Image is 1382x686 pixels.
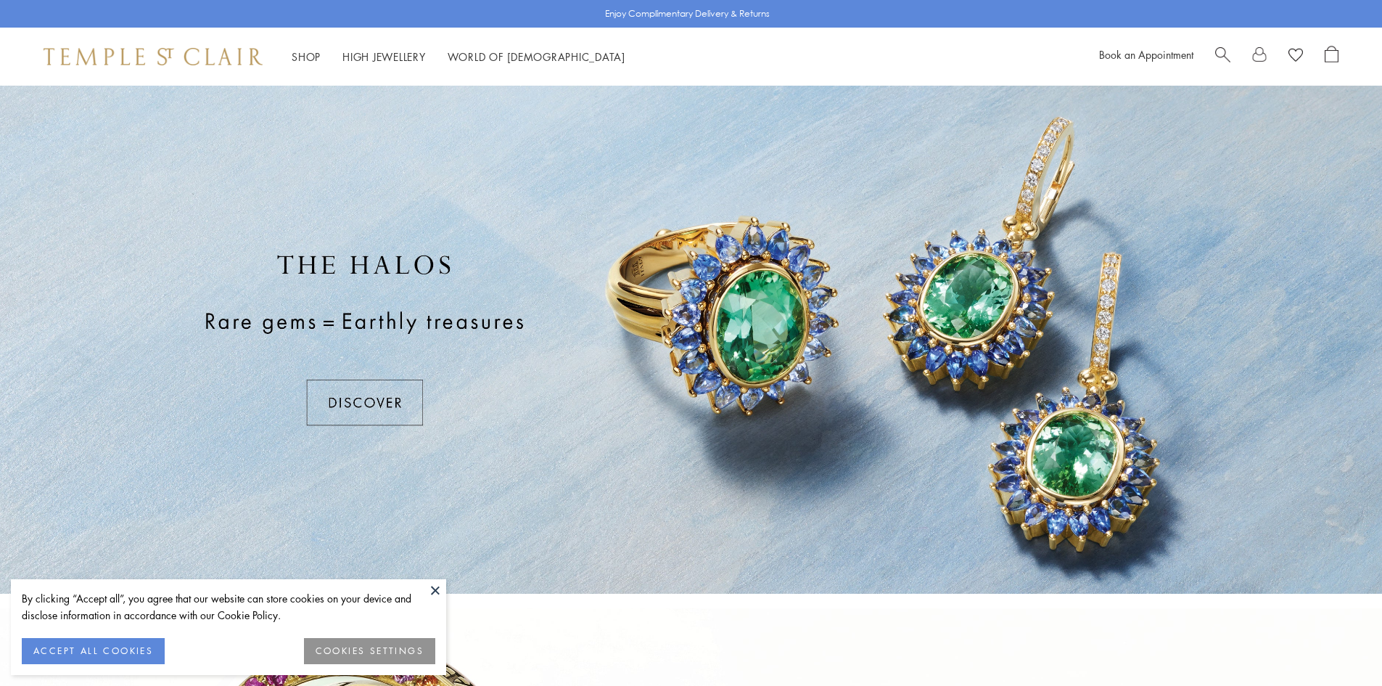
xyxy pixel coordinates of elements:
a: Open Shopping Bag [1325,46,1338,68]
a: View Wishlist [1288,46,1303,68]
button: ACCEPT ALL COOKIES [22,638,165,664]
div: By clicking “Accept all”, you agree that our website can store cookies on your device and disclos... [22,590,435,624]
p: Enjoy Complimentary Delivery & Returns [605,7,770,21]
a: ShopShop [292,49,321,64]
img: Temple St. Clair [44,48,263,65]
nav: Main navigation [292,48,625,66]
a: Search [1215,46,1230,68]
iframe: Gorgias live chat messenger [1309,618,1367,671]
a: World of [DEMOGRAPHIC_DATA]World of [DEMOGRAPHIC_DATA] [448,49,625,64]
button: COOKIES SETTINGS [304,638,435,664]
a: High JewelleryHigh Jewellery [342,49,426,64]
a: Book an Appointment [1099,47,1193,62]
